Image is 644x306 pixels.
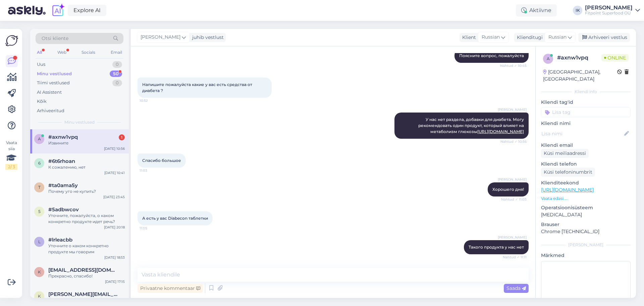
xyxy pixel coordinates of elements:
[541,99,631,106] p: Kliendi tag'id
[541,149,589,158] div: Küsi meiliaadressi
[48,267,118,273] span: ks.romanenko.w@gmail.com
[48,273,125,279] div: Прекрасно, спасибо!
[541,252,631,259] p: Märkmed
[498,107,527,112] span: [PERSON_NAME]
[68,5,106,16] a: Explore AI
[48,188,125,194] div: Почему уго не купить?
[104,146,125,151] div: [DATE] 10:56
[573,6,582,15] div: IK
[492,187,524,192] span: Хорошего дня!
[109,48,123,57] div: Email
[516,4,557,16] div: Aktiivne
[541,89,631,95] div: Kliendi info
[541,120,631,127] p: Kliendi nimi
[119,134,125,140] div: 1
[585,10,633,16] div: Fitpoint Superfood OÜ
[48,291,118,297] span: kristin.adeoti@yahoo.com
[190,34,224,41] div: juhib vestlust
[541,242,631,248] div: [PERSON_NAME]
[105,279,125,284] div: [DATE] 17:15
[56,48,68,57] div: Web
[506,285,526,291] span: Saada
[48,213,125,225] div: Уточните, пожалуйста, о каком конкретно продукте идет речь?
[5,164,17,170] div: 2 / 3
[541,107,631,117] input: Lisa tag
[140,98,165,103] span: 10:52
[5,140,17,170] div: Vaata siia
[37,71,72,77] div: Minu vestlused
[37,107,64,114] div: Arhiveeritud
[142,158,181,163] span: Спасибо большое
[141,34,180,41] span: [PERSON_NAME]
[104,255,125,260] div: [DATE] 18:53
[541,211,631,218] p: [MEDICAL_DATA]
[138,284,203,293] div: Privaatne kommentaar
[477,129,524,134] a: [URL][DOMAIN_NAME]
[578,33,630,42] div: Arhiveeri vestlus
[38,294,41,299] span: k
[48,182,78,188] span: #ta0ama5y
[48,134,78,140] span: #axnw1vpq
[541,195,631,202] p: Vaata edasi ...
[498,177,527,182] span: [PERSON_NAME]
[541,221,631,228] p: Brauser
[498,235,527,240] span: [PERSON_NAME]
[38,185,41,190] span: t
[48,243,125,255] div: Уточните о каком конкретно продукте мы говорим
[140,168,165,173] span: 11:03
[585,5,640,16] a: [PERSON_NAME]Fitpoint Superfood OÜ
[80,48,97,57] div: Socials
[541,228,631,235] p: Chrome [TECHNICAL_ID]
[541,187,594,193] a: [URL][DOMAIN_NAME]
[557,54,601,62] div: # axnw1vpq
[501,255,527,260] span: Nähtud ✓ 11:11
[51,3,65,17] img: explore-ai
[547,56,550,61] span: a
[37,80,70,86] div: Tiimi vestlused
[48,207,79,213] span: #5adbwcov
[38,136,41,141] span: a
[541,161,631,168] p: Kliendi telefon
[48,297,125,303] div: you too
[37,98,47,105] div: Kõik
[541,168,595,177] div: Küsi telefoninumbrit
[38,269,41,274] span: k
[38,239,41,244] span: l
[541,204,631,211] p: Operatsioonisüsteem
[48,158,75,164] span: #6t6rhoan
[482,34,500,41] span: Russian
[37,61,45,68] div: Uus
[601,54,629,61] span: Online
[469,245,524,250] span: Такого продукта у нас нет
[543,69,617,83] div: [GEOGRAPHIC_DATA], [GEOGRAPHIC_DATA]
[142,216,208,221] span: А есть у вас Diabecon таблетки
[48,164,125,170] div: К сожалению, нет
[541,142,631,149] p: Kliendi email
[500,139,527,144] span: Nähtud ✓ 10:56
[501,197,527,202] span: Nähtud ✓ 11:03
[104,225,125,230] div: [DATE] 20:18
[514,34,543,41] div: Klienditugi
[48,237,72,243] span: #lrleacbb
[103,194,125,200] div: [DATE] 23:45
[112,61,122,68] div: 0
[48,140,125,146] div: Извините
[460,34,476,41] div: Klient
[142,82,253,93] span: Напишите пожалуйста какие у вас есть средства от диабета ?
[36,48,43,57] div: All
[42,35,68,42] span: Otsi kliente
[37,89,62,96] div: AI Assistent
[500,63,527,68] span: Nähtud ✓ 10:45
[541,130,623,137] input: Lisa nimi
[418,117,525,134] span: У нас нет раздела, добавки для диабета. Могу рекомендовать один продукт, который влияет на метабо...
[112,80,122,86] div: 0
[541,179,631,186] p: Klienditeekond
[459,53,524,58] span: Поясните вопрос, пожалуйста
[104,170,125,175] div: [DATE] 10:41
[64,119,95,125] span: Minu vestlused
[110,71,122,77] div: 50
[5,34,18,47] img: Askly Logo
[585,5,633,10] div: [PERSON_NAME]
[38,161,41,166] span: 6
[38,209,41,214] span: 5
